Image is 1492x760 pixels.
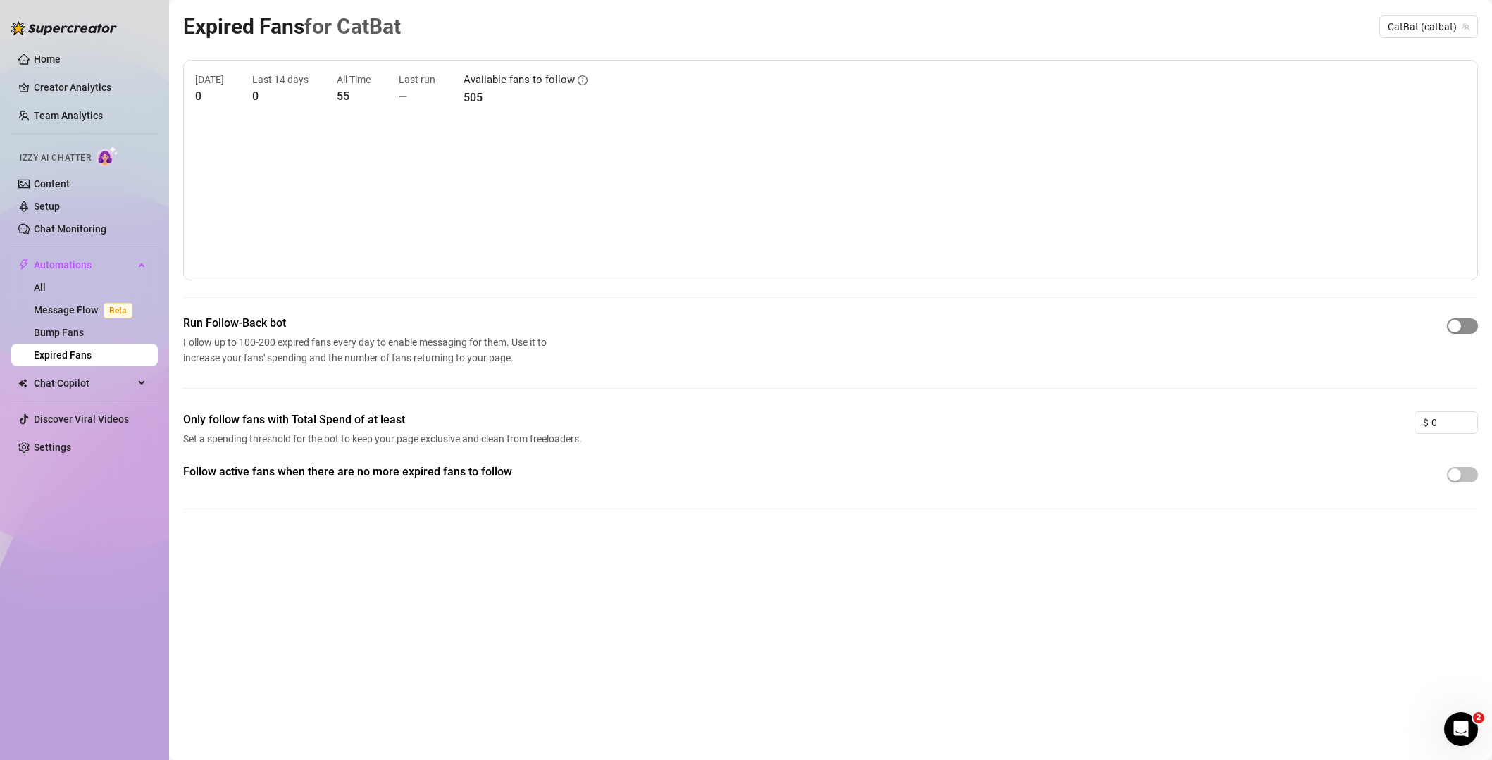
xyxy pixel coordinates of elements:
[18,378,27,388] img: Chat Copilot
[399,72,435,87] article: Last run
[337,72,371,87] article: All Time
[1473,712,1484,723] span: 2
[34,223,106,235] a: Chat Monitoring
[1431,412,1477,433] input: 0.00
[304,14,401,39] span: for CatBat
[34,304,138,316] a: Message FlowBeta
[34,349,92,361] a: Expired Fans
[97,146,118,166] img: AI Chatter
[464,72,575,89] article: Available fans to follow
[183,315,552,332] span: Run Follow-Back bot
[1388,16,1469,37] span: CatBat (catbat)
[104,303,132,318] span: Beta
[195,72,224,87] article: [DATE]
[399,87,435,105] article: —
[11,21,117,35] img: logo-BBDzfeDw.svg
[34,372,134,394] span: Chat Copilot
[183,335,552,366] span: Follow up to 100-200 expired fans every day to enable messaging for them. Use it to increase your...
[34,178,70,189] a: Content
[1462,23,1470,31] span: team
[34,201,60,212] a: Setup
[34,327,84,338] a: Bump Fans
[34,76,147,99] a: Creator Analytics
[34,54,61,65] a: Home
[20,151,91,165] span: Izzy AI Chatter
[18,259,30,270] span: thunderbolt
[34,282,46,293] a: All
[183,411,586,428] span: Only follow fans with Total Spend of at least
[183,431,586,447] span: Set a spending threshold for the bot to keep your page exclusive and clean from freeloaders.
[252,87,309,105] article: 0
[578,75,588,85] span: info-circle
[464,89,588,106] article: 505
[337,87,371,105] article: 55
[1444,712,1478,746] iframe: Intercom live chat
[183,463,586,480] span: Follow active fans when there are no more expired fans to follow
[183,10,401,43] article: Expired Fans
[34,110,103,121] a: Team Analytics
[34,254,134,276] span: Automations
[252,72,309,87] article: Last 14 days
[34,442,71,453] a: Settings
[34,413,129,425] a: Discover Viral Videos
[195,87,224,105] article: 0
